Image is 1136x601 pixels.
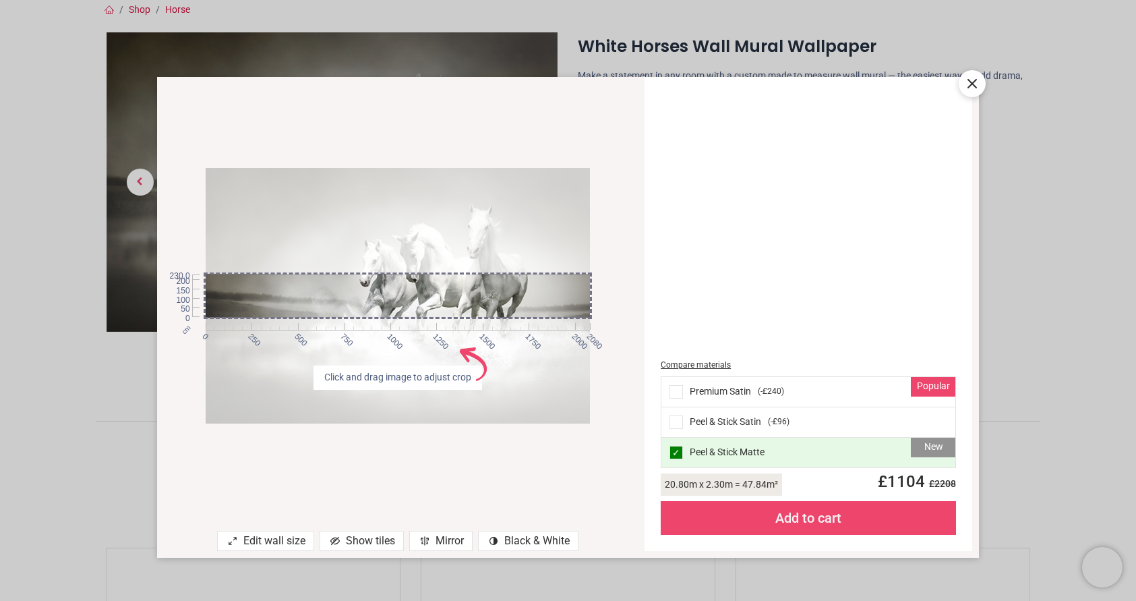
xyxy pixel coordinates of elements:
[1082,547,1123,588] iframe: Brevo live chat
[245,331,254,340] span: 250
[661,501,956,535] div: Add to cart
[165,276,190,287] span: 200
[200,331,208,340] span: 0
[870,472,956,491] span: £ 1104
[661,360,956,371] div: Compare materials
[409,531,473,551] div: Mirror
[477,331,485,340] span: 1500
[768,416,789,428] span: ( -£96 )
[217,531,314,551] div: Edit wall size
[165,304,190,315] span: 50
[165,285,190,297] span: 150
[320,531,404,551] div: Show tiles
[430,331,439,340] span: 1250
[165,313,190,324] span: 0
[911,377,955,397] div: Popular
[661,407,955,438] div: Peel & Stick Satin
[338,331,347,340] span: 750
[384,331,393,340] span: 1000
[292,331,301,340] span: 500
[758,386,784,397] span: ( -£240 )
[478,531,578,551] div: Black & White
[661,438,955,467] div: Peel & Stick Matte
[319,371,477,384] span: Click and drag image to adjust crop
[925,478,956,489] span: £ 2208
[165,270,190,282] span: 230.0
[661,377,955,407] div: Premium Satin
[569,331,578,340] span: 2000
[165,295,190,306] span: 100
[672,448,680,457] span: ✓
[584,331,593,340] span: 2080
[522,331,531,340] span: 1750
[180,324,191,335] span: cm
[911,438,955,458] div: New
[661,474,782,496] div: 20.80 m x 2.30 m = 47.84 m²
